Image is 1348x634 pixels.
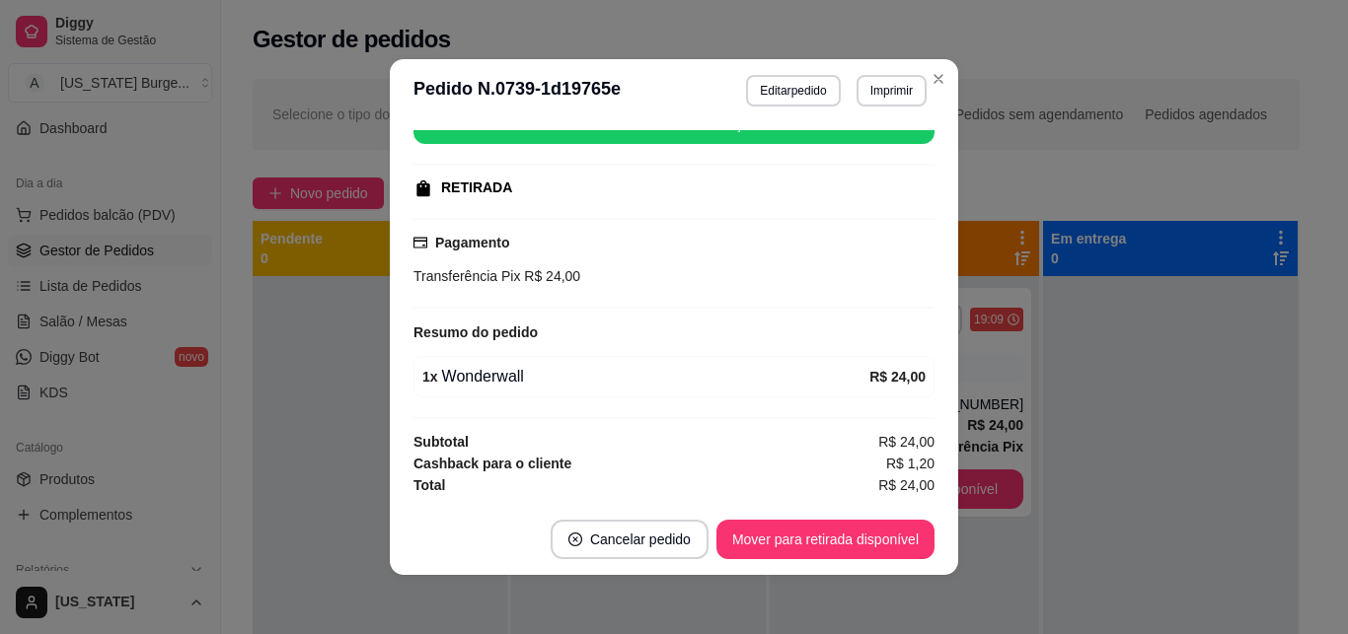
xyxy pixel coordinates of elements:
[413,456,571,471] strong: Cashback para o cliente
[716,520,935,559] button: Mover para retirada disponível
[551,520,709,559] button: close-circleCancelar pedido
[422,369,438,385] strong: 1 x
[413,268,520,284] span: Transferência Pix
[435,235,509,250] strong: Pagamento
[413,434,469,450] strong: Subtotal
[413,75,621,106] h3: Pedido N. 0739-1d19765e
[422,365,869,388] div: Wonderwall
[869,369,926,385] strong: R$ 24,00
[520,268,580,284] span: R$ 24,00
[746,75,840,106] button: Editarpedido
[413,477,445,493] strong: Total
[923,63,954,95] button: Close
[857,75,927,106] button: Imprimir
[441,177,512,198] div: RETIRADA
[878,431,935,453] span: R$ 24,00
[886,453,935,474] span: R$ 1,20
[413,236,427,249] span: credit-card
[878,474,935,496] span: R$ 24,00
[413,324,538,340] strong: Resumo do pedido
[568,532,582,546] span: close-circle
